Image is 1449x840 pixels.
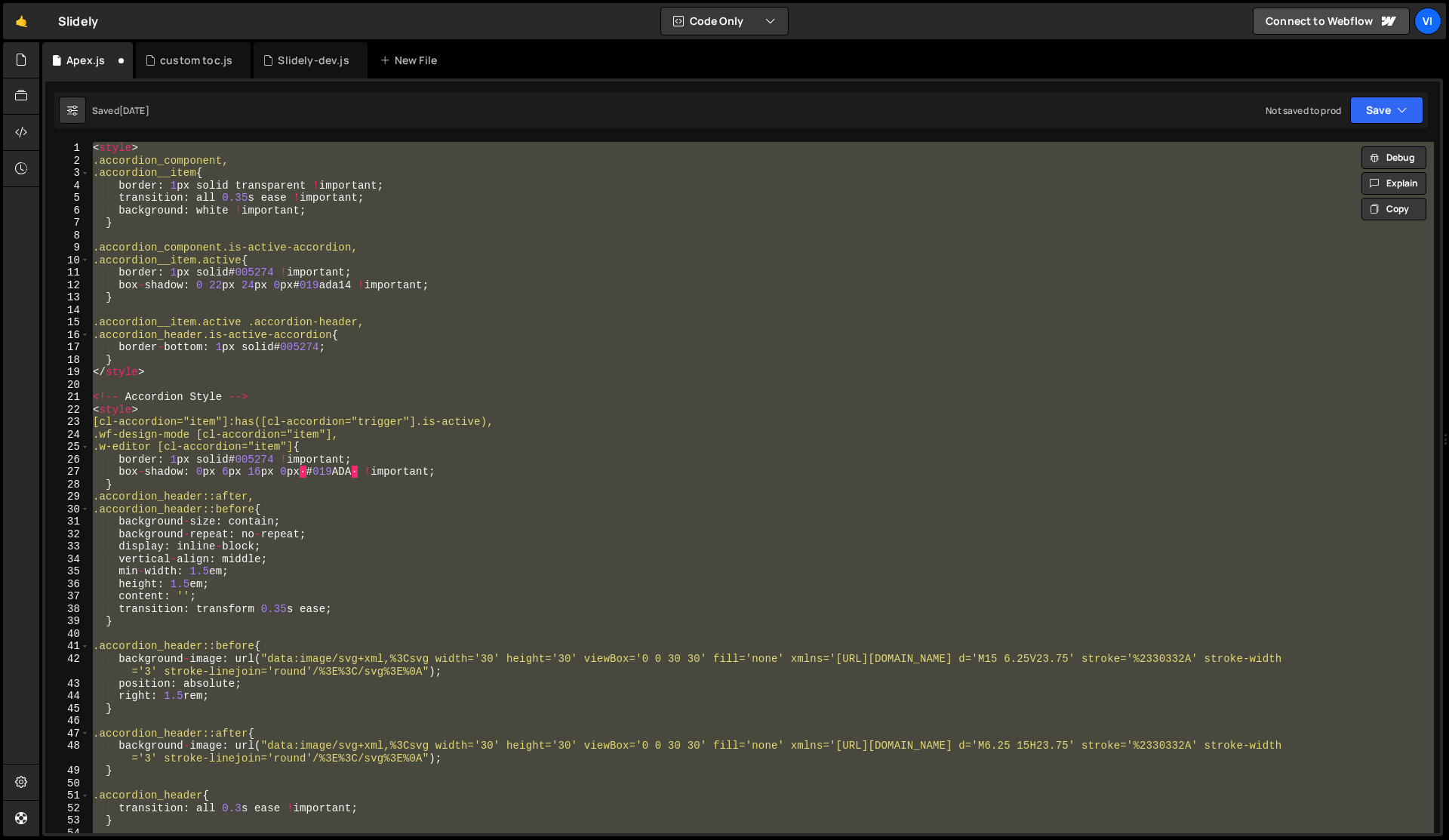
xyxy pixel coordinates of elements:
[45,565,90,578] div: 35
[45,180,90,192] div: 4
[45,540,90,553] div: 33
[58,12,98,30] div: Slidely
[45,391,90,404] div: 21
[45,192,90,205] div: 5
[45,765,90,777] div: 49
[45,379,90,392] div: 20
[45,603,90,616] div: 38
[45,491,90,503] div: 29
[45,366,90,379] div: 19
[160,53,232,68] div: custom toc.js
[45,553,90,566] div: 34
[66,53,105,68] div: Apex.js
[45,266,90,279] div: 11
[45,316,90,329] div: 15
[45,229,90,242] div: 8
[45,155,90,168] div: 2
[45,404,90,417] div: 22
[45,715,90,728] div: 46
[1253,8,1410,35] a: Connect to Webflow
[45,515,90,528] div: 31
[45,814,90,827] div: 53
[661,8,788,35] button: Code Only
[45,304,90,317] div: 14
[45,429,90,442] div: 24
[45,217,90,229] div: 7
[92,104,149,117] div: Saved
[45,653,90,678] div: 42
[45,242,90,254] div: 9
[45,205,90,217] div: 6
[45,590,90,603] div: 37
[45,416,90,429] div: 23
[1350,97,1423,124] button: Save
[278,53,349,68] div: Slidely-dev.js
[3,3,40,39] a: 🤙
[45,728,90,740] div: 47
[45,740,90,765] div: 48
[45,690,90,703] div: 44
[45,466,90,478] div: 27
[45,478,90,491] div: 28
[45,354,90,367] div: 18
[45,142,90,155] div: 1
[45,678,90,691] div: 43
[45,640,90,653] div: 41
[45,528,90,541] div: 32
[45,503,90,516] div: 30
[1266,104,1341,117] div: Not saved to prod
[45,703,90,715] div: 45
[45,827,90,840] div: 54
[45,777,90,790] div: 50
[45,341,90,354] div: 17
[1414,8,1441,35] a: Vi
[45,291,90,304] div: 13
[119,104,149,117] div: [DATE]
[45,802,90,815] div: 52
[45,454,90,466] div: 26
[45,615,90,628] div: 39
[45,578,90,591] div: 36
[1361,146,1426,169] button: Debug
[380,53,443,68] div: New File
[1361,172,1426,195] button: Explain
[45,789,90,802] div: 51
[45,279,90,292] div: 12
[1361,198,1426,220] button: Copy
[45,167,90,180] div: 3
[45,329,90,342] div: 16
[45,628,90,641] div: 40
[45,254,90,267] div: 10
[45,441,90,454] div: 25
